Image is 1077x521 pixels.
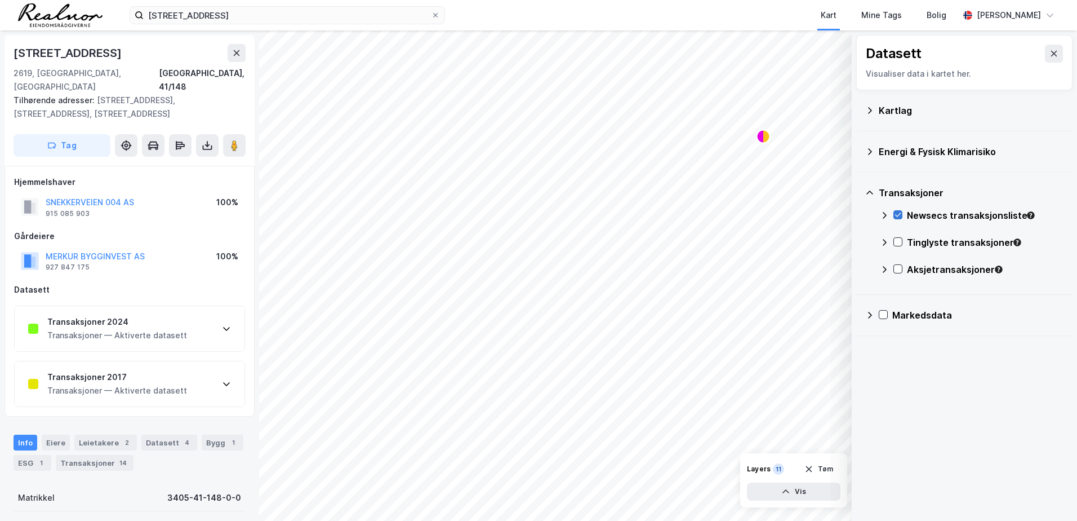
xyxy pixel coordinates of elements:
[14,435,37,451] div: Info
[866,67,1063,81] div: Visualiser data i kartet her.
[47,315,187,329] div: Transaksjoner 2024
[46,263,90,272] div: 927 847 175
[216,250,238,263] div: 100%
[756,130,770,143] div: Map marker
[892,308,1063,322] div: Markedsdata
[879,104,1063,117] div: Kartlag
[907,209,1063,222] div: Newsecs transaksjonsliste
[47,370,187,384] div: Transaksjoner 2017
[879,186,1063,200] div: Transaksjoner
[144,7,431,24] input: Søk på adresse, matrikkel, gårdeiere, leietakere eller personer
[14,175,245,189] div: Hjemmelshaver
[56,455,133,471] div: Transaksjoner
[1012,237,1022,248] div: Tooltip anchor
[159,67,246,94] div: [GEOGRAPHIC_DATA], 41/148
[821,8,836,22] div: Kart
[14,95,97,105] span: Tilhørende adresser:
[927,8,946,22] div: Bolig
[14,229,245,243] div: Gårdeiere
[907,263,1063,276] div: Aksjetransaksjoner
[47,329,187,342] div: Transaksjoner — Aktiverte datasett
[1021,467,1077,521] div: Kontrollprogram for chat
[18,491,55,505] div: Matrikkel
[181,437,193,448] div: 4
[861,8,902,22] div: Mine Tags
[74,435,137,451] div: Leietakere
[228,437,239,448] div: 1
[117,457,129,469] div: 14
[994,264,1004,275] div: Tooltip anchor
[46,209,90,218] div: 915 085 903
[47,384,187,398] div: Transaksjoner — Aktiverte datasett
[202,435,243,451] div: Bygg
[977,8,1041,22] div: [PERSON_NAME]
[14,134,110,157] button: Tag
[14,455,51,471] div: ESG
[907,236,1063,249] div: Tinglyste transaksjoner
[14,67,159,94] div: 2619, [GEOGRAPHIC_DATA], [GEOGRAPHIC_DATA]
[35,457,47,469] div: 1
[1026,210,1036,220] div: Tooltip anchor
[167,491,241,505] div: 3405-41-148-0-0
[747,465,771,474] div: Layers
[773,463,784,475] div: 11
[797,460,840,478] button: Tøm
[1021,467,1077,521] iframe: Chat Widget
[42,435,70,451] div: Eiere
[747,483,840,501] button: Vis
[216,196,238,209] div: 100%
[866,45,922,63] div: Datasett
[141,435,197,451] div: Datasett
[14,283,245,297] div: Datasett
[879,145,1063,158] div: Energi & Fysisk Klimarisiko
[14,44,124,62] div: [STREET_ADDRESS]
[18,3,103,27] img: realnor-logo.934646d98de889bb5806.png
[121,437,132,448] div: 2
[14,94,237,121] div: [STREET_ADDRESS], [STREET_ADDRESS], [STREET_ADDRESS]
